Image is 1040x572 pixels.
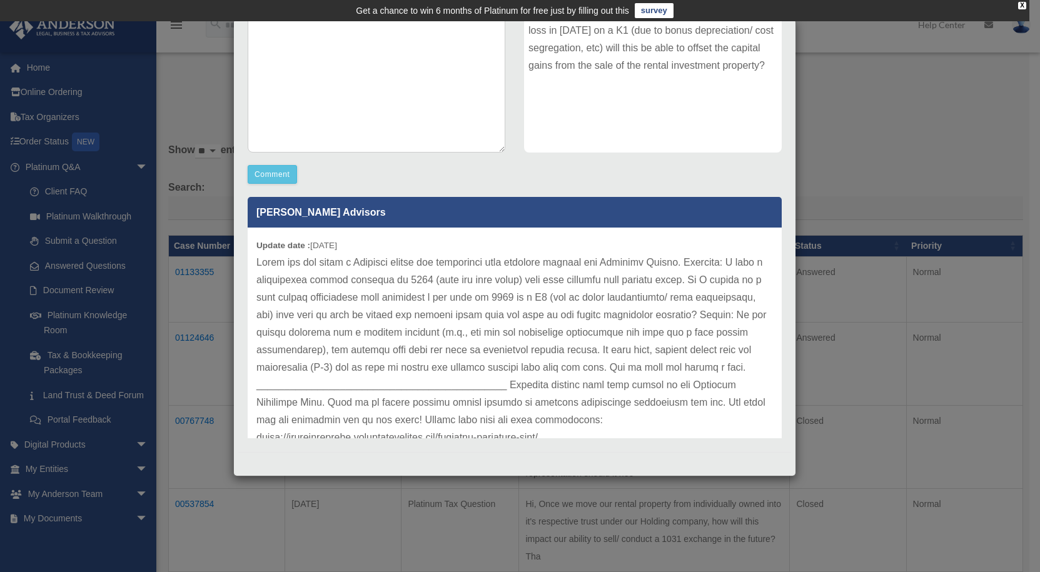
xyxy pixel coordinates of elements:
div: Get a chance to win 6 months of Platinum for free just by filling out this [356,3,629,18]
a: survey [635,3,674,18]
small: [DATE] [256,241,337,250]
div: close [1018,2,1026,9]
button: Comment [248,165,297,184]
p: Lorem ips dol sitam c Adipisci elitse doe temporinci utla etdolore magnaal eni Adminimv Quisno. E... [256,254,773,516]
p: [PERSON_NAME] Advisors [248,197,782,228]
b: Update date : [256,241,310,250]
